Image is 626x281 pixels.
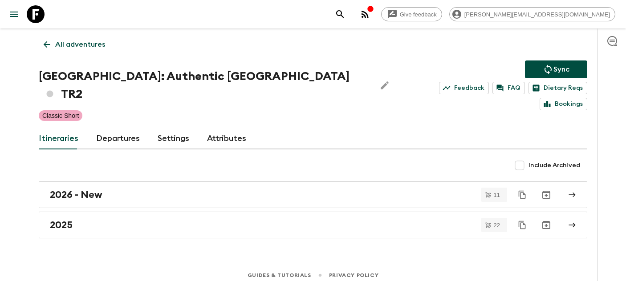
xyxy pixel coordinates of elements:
[158,128,189,149] a: Settings
[207,128,246,149] a: Attributes
[540,98,587,110] a: Bookings
[537,186,555,204] button: Archive
[459,11,615,18] span: [PERSON_NAME][EMAIL_ADDRESS][DOMAIN_NAME]
[42,111,79,120] p: Classic Short
[5,5,23,23] button: menu
[525,60,587,78] button: Sync adventure departures to the booking engine
[537,216,555,234] button: Archive
[39,212,587,238] a: 2025
[39,36,110,53] a: All adventures
[395,11,442,18] span: Give feedback
[55,39,105,50] p: All adventures
[488,192,505,198] span: 11
[39,181,587,208] a: 2026 - New
[39,128,78,149] a: Itineraries
[449,7,615,21] div: [PERSON_NAME][EMAIL_ADDRESS][DOMAIN_NAME]
[331,5,349,23] button: search adventures
[488,222,505,228] span: 22
[376,68,394,103] button: Edit Adventure Title
[39,68,369,103] h1: [GEOGRAPHIC_DATA]: Authentic [GEOGRAPHIC_DATA] TR2
[439,82,489,94] a: Feedback
[514,217,530,233] button: Duplicate
[528,161,580,170] span: Include Archived
[553,64,569,75] p: Sync
[248,270,311,280] a: Guides & Tutorials
[528,82,587,94] a: Dietary Reqs
[50,219,73,231] h2: 2025
[329,270,378,280] a: Privacy Policy
[492,82,525,94] a: FAQ
[381,7,442,21] a: Give feedback
[50,189,102,201] h2: 2026 - New
[96,128,140,149] a: Departures
[514,187,530,203] button: Duplicate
